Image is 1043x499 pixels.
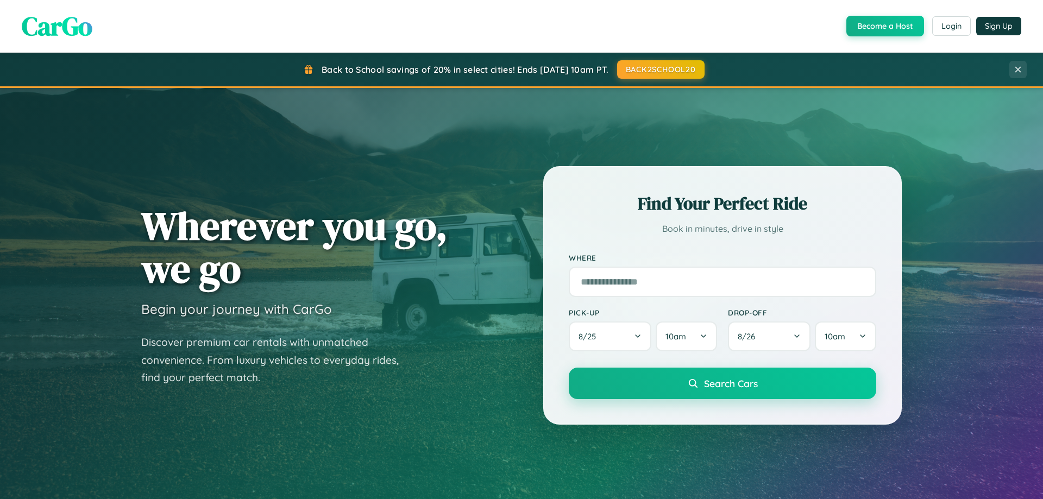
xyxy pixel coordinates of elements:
p: Book in minutes, drive in style [569,221,876,237]
button: 10am [815,321,876,351]
label: Pick-up [569,308,717,317]
span: Back to School savings of 20% in select cities! Ends [DATE] 10am PT. [322,64,608,75]
span: Search Cars [704,377,758,389]
button: BACK2SCHOOL20 [617,60,705,79]
span: 8 / 26 [738,331,761,342]
span: 10am [665,331,686,342]
button: Sign Up [976,17,1021,35]
p: Discover premium car rentals with unmatched convenience. From luxury vehicles to everyday rides, ... [141,333,413,387]
span: 8 / 25 [579,331,601,342]
span: 10am [825,331,845,342]
label: Where [569,253,876,262]
h1: Wherever you go, we go [141,204,448,290]
button: 10am [656,321,717,351]
span: CarGo [22,8,92,44]
h3: Begin your journey with CarGo [141,301,332,317]
button: 8/26 [728,321,810,351]
h2: Find Your Perfect Ride [569,192,876,216]
button: Become a Host [846,16,924,36]
button: 8/25 [569,321,651,351]
label: Drop-off [728,308,876,317]
button: Search Cars [569,368,876,399]
button: Login [932,16,971,36]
